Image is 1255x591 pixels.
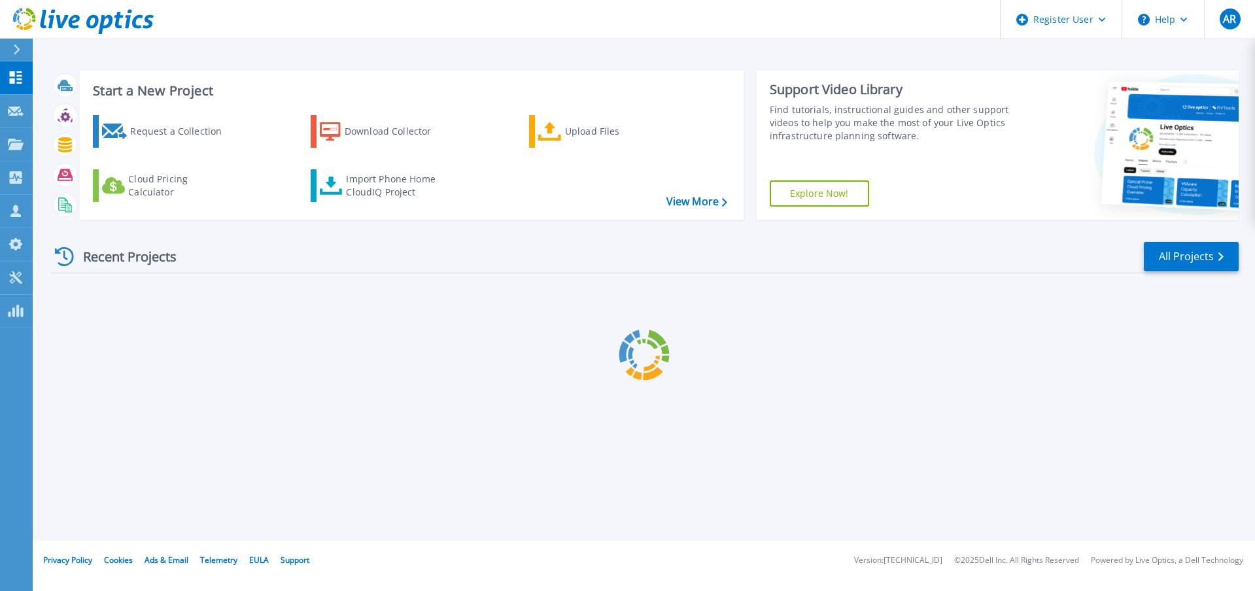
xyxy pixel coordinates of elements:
[565,118,670,144] div: Upload Files
[93,169,239,202] a: Cloud Pricing Calculator
[1223,14,1236,24] span: AR
[200,554,237,566] a: Telemetry
[145,554,188,566] a: Ads & Email
[770,81,1016,98] div: Support Video Library
[311,115,456,148] a: Download Collector
[104,554,133,566] a: Cookies
[1144,242,1239,271] a: All Projects
[1091,556,1243,565] li: Powered by Live Optics, a Dell Technology
[666,195,727,208] a: View More
[529,115,675,148] a: Upload Files
[281,554,309,566] a: Support
[346,173,448,199] div: Import Phone Home CloudIQ Project
[130,118,235,144] div: Request a Collection
[249,554,269,566] a: EULA
[93,84,727,98] h3: Start a New Project
[128,173,233,199] div: Cloud Pricing Calculator
[854,556,942,565] li: Version: [TECHNICAL_ID]
[954,556,1079,565] li: © 2025 Dell Inc. All Rights Reserved
[43,554,92,566] a: Privacy Policy
[50,241,194,273] div: Recent Projects
[770,180,869,207] a: Explore Now!
[345,118,449,144] div: Download Collector
[93,115,239,148] a: Request a Collection
[770,103,1016,143] div: Find tutorials, instructional guides and other support videos to help you make the most of your L...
